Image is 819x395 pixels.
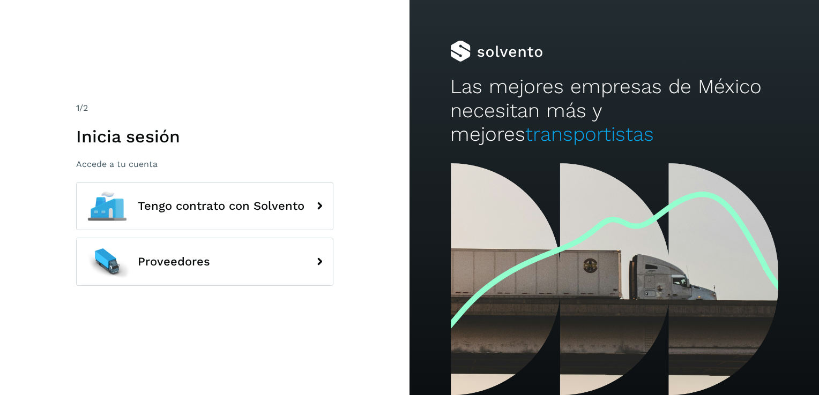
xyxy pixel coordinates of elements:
span: Tengo contrato con Solvento [138,200,304,212]
button: Proveedores [76,238,333,286]
h2: Las mejores empresas de México necesitan más y mejores [450,75,778,146]
span: 1 [76,103,79,113]
p: Accede a tu cuenta [76,159,333,169]
span: transportistas [525,123,654,146]
span: Proveedores [138,255,210,268]
button: Tengo contrato con Solvento [76,182,333,230]
div: /2 [76,102,333,115]
h1: Inicia sesión [76,126,333,147]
